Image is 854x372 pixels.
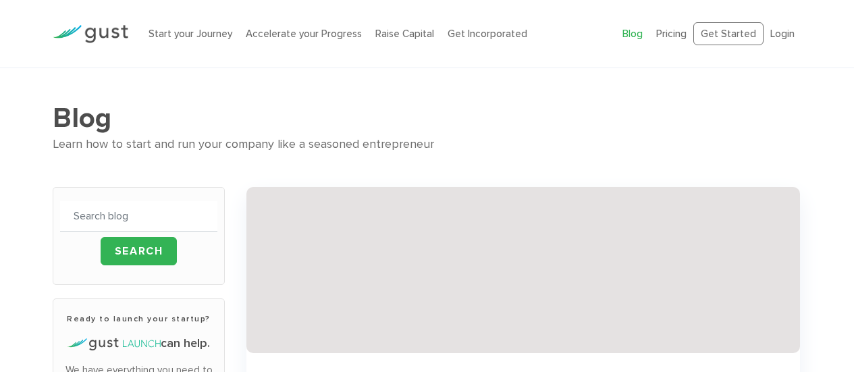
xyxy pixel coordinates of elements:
h3: Ready to launch your startup? [60,313,217,325]
h1: Blog [53,101,801,135]
img: Gust Logo [53,25,128,43]
h4: can help. [60,335,217,352]
a: Raise Capital [375,28,434,40]
a: Start your Journey [149,28,232,40]
a: Blog [622,28,643,40]
a: Pricing [656,28,687,40]
input: Search [101,237,178,265]
a: Login [770,28,795,40]
div: Learn how to start and run your company like a seasoned entrepreneur [53,135,801,155]
a: Accelerate your Progress [246,28,362,40]
input: Search blog [60,201,217,232]
a: Get Incorporated [448,28,527,40]
a: Get Started [693,22,764,46]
